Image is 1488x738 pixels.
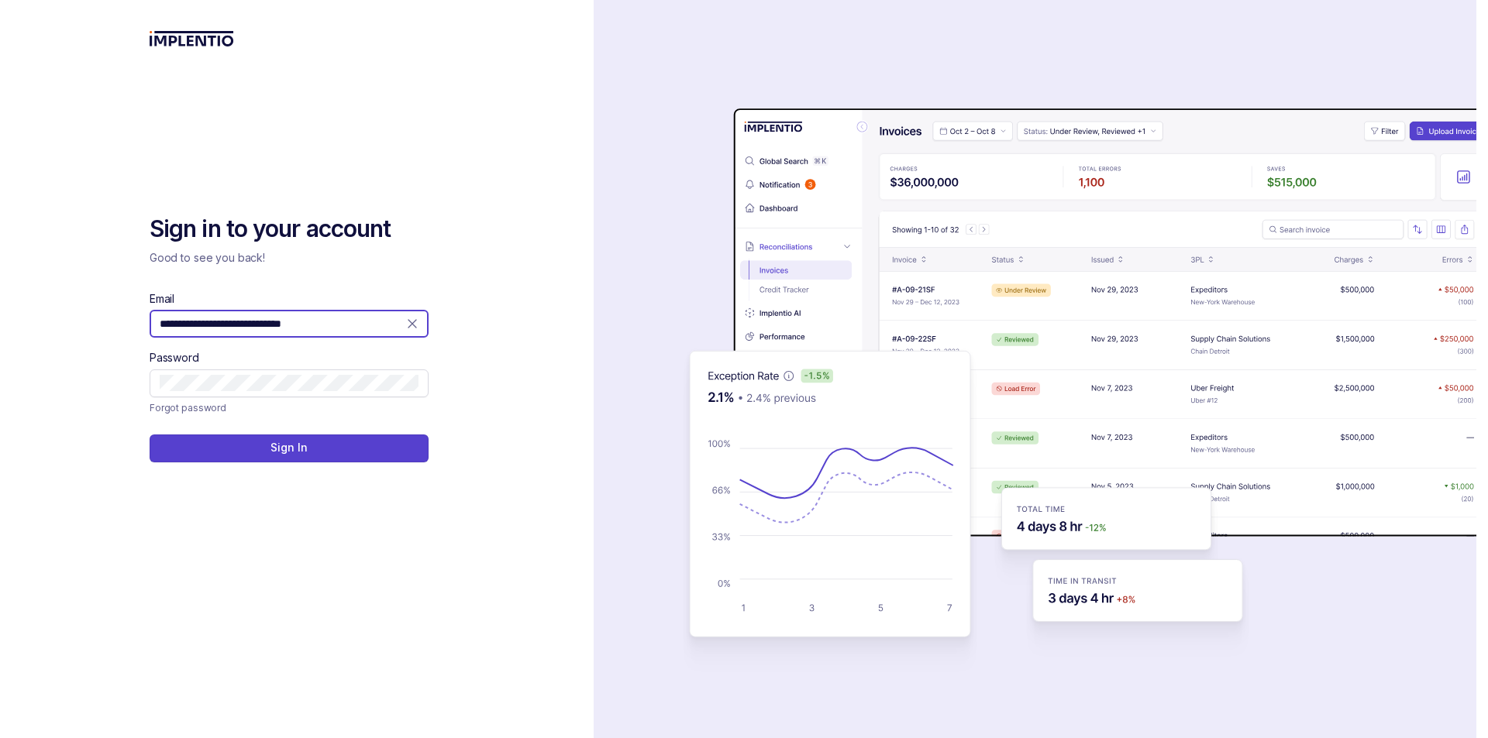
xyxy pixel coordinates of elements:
[150,250,429,266] p: Good to see you back!
[270,440,307,455] p: Sign In
[150,291,174,307] label: Email
[150,31,234,46] img: logo
[150,434,429,462] button: Sign In
[150,214,429,245] h2: Sign in to your account
[150,400,226,416] a: Link Forgot password
[150,400,226,416] p: Forgot password
[150,350,199,366] label: Password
